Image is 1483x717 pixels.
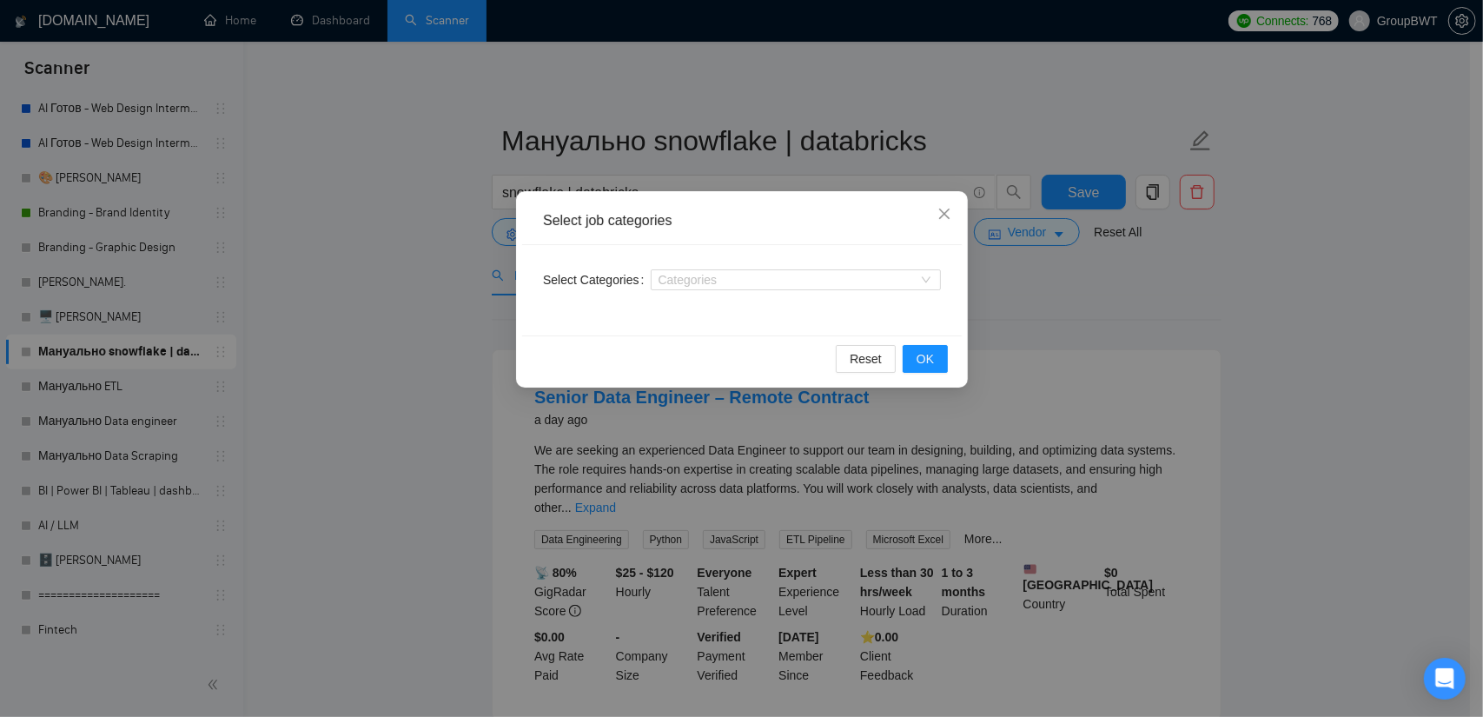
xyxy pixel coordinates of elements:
button: Close [921,191,968,238]
span: Reset [850,349,882,368]
span: OK [916,349,933,368]
div: Select job categories [543,211,941,230]
span: close [937,207,951,221]
label: Select Categories [543,266,651,294]
button: OK [902,345,947,373]
button: Reset [836,345,896,373]
div: Open Intercom Messenger [1424,658,1466,700]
